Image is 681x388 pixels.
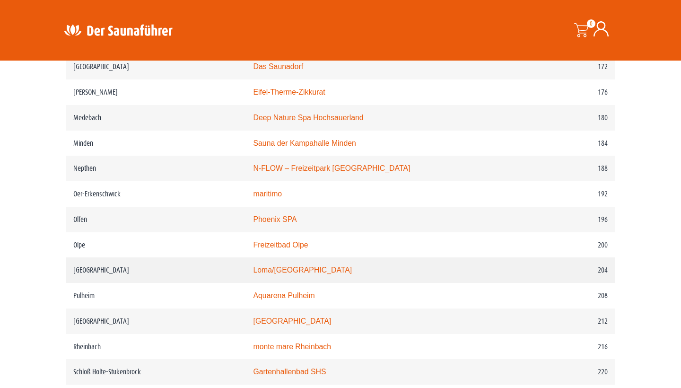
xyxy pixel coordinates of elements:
td: 184 [516,131,615,156]
td: 176 [516,79,615,105]
td: Nepthen [66,156,246,181]
a: Sauna der Kampahalle Minden [253,139,356,147]
td: 180 [516,105,615,131]
td: Olfen [66,207,246,232]
span: 0 [587,19,595,28]
td: Medebach [66,105,246,131]
td: 208 [516,283,615,309]
a: Gartenhallenbad SHS [253,368,326,376]
td: Pulheim [66,283,246,309]
td: Schloß Holte-Stukenbrock [66,359,246,385]
td: 188 [516,156,615,181]
a: Loma/[GEOGRAPHIC_DATA] [253,266,352,274]
a: [GEOGRAPHIC_DATA] [253,317,331,325]
a: Freizeitbad Olpe [253,241,308,249]
td: Rheinbach [66,334,246,360]
td: 172 [516,54,615,79]
td: [GEOGRAPHIC_DATA] [66,257,246,283]
td: 192 [516,181,615,207]
a: Eifel-Therme-Zikkurat [253,88,325,96]
td: Minden [66,131,246,156]
a: N-FLOW – Freizeitpark [GEOGRAPHIC_DATA] [253,164,410,172]
a: maritimo [253,190,282,198]
td: Oer-Erkenschwick [66,181,246,207]
td: [PERSON_NAME] [66,79,246,105]
td: Olpe [66,232,246,258]
td: 200 [516,232,615,258]
td: 196 [516,207,615,232]
td: 220 [516,359,615,385]
td: 204 [516,257,615,283]
a: Deep Nature Spa Hochsauerland [253,114,363,122]
a: monte mare Rheinbach [253,343,331,351]
td: 216 [516,334,615,360]
a: Phoenix SPA [253,215,297,223]
td: [GEOGRAPHIC_DATA] [66,309,246,334]
td: 212 [516,309,615,334]
a: Aquarena Pulheim [253,291,314,300]
a: Das Saunadorf [253,62,303,71]
td: [GEOGRAPHIC_DATA] [66,54,246,79]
